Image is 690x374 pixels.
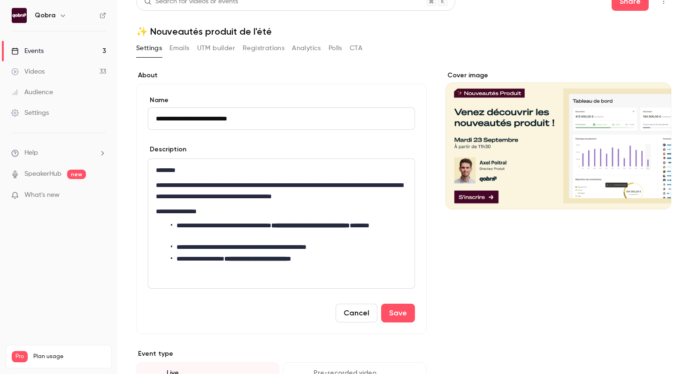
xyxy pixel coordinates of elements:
[136,71,427,80] label: About
[24,169,61,179] a: SpeakerHub
[148,145,186,154] label: Description
[33,353,106,360] span: Plan usage
[11,67,45,76] div: Videos
[445,71,671,80] label: Cover image
[11,88,53,97] div: Audience
[136,41,162,56] button: Settings
[445,71,671,209] section: Cover image
[35,11,55,20] h6: Qobra
[336,304,377,322] button: Cancel
[11,148,106,158] li: help-dropdown-opener
[381,304,415,322] button: Save
[12,351,28,362] span: Pro
[169,41,189,56] button: Emails
[67,170,86,179] span: new
[24,190,60,200] span: What's new
[329,41,342,56] button: Polls
[136,26,671,37] h1: ✨ Nouveautés produit de l'été
[136,349,427,359] p: Event type
[148,96,415,105] label: Name
[350,41,362,56] button: CTA
[11,46,44,56] div: Events
[243,41,284,56] button: Registrations
[148,158,415,289] section: description
[11,108,49,118] div: Settings
[24,148,38,158] span: Help
[12,8,27,23] img: Qobra
[197,41,235,56] button: UTM builder
[292,41,321,56] button: Analytics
